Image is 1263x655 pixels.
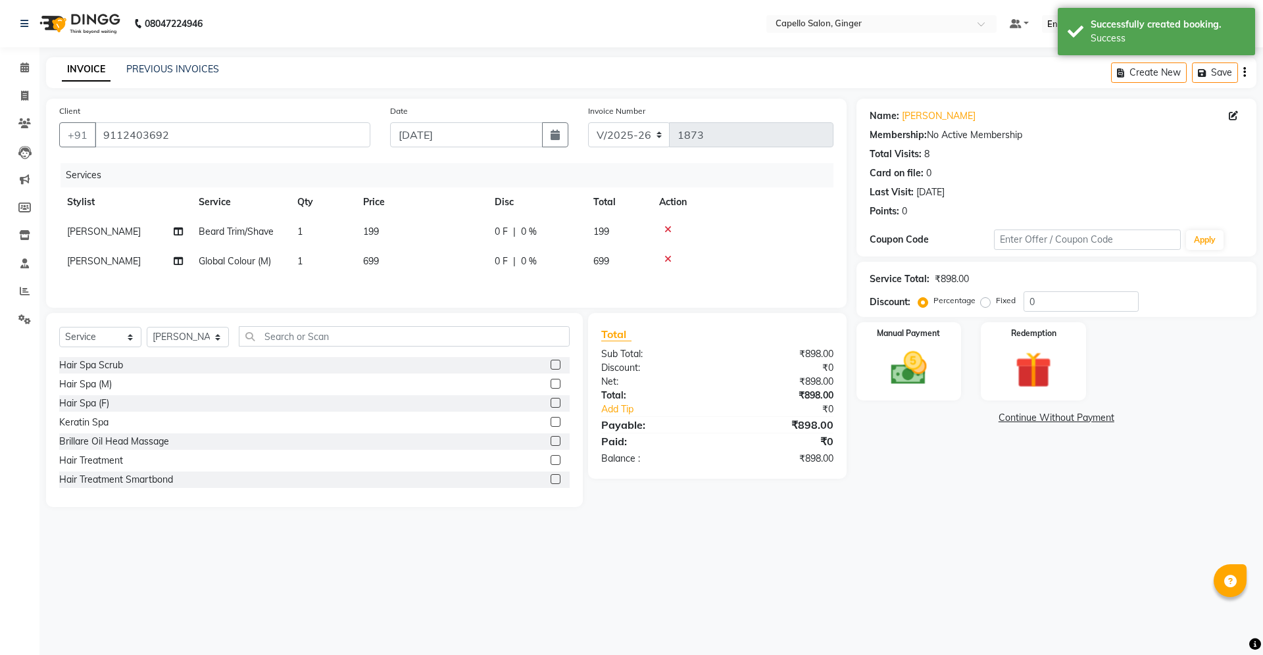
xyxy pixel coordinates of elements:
b: 08047224946 [145,5,203,42]
span: | [513,255,516,268]
div: ₹898.00 [935,272,969,286]
label: Client [59,105,80,117]
div: Payable: [591,417,717,433]
span: [PERSON_NAME] [67,226,141,237]
div: ₹0 [717,361,843,375]
div: Hair Treatment Smartbond [59,473,173,487]
div: Hair Spa Scrub [59,358,123,372]
span: [PERSON_NAME] [67,255,141,267]
label: Percentage [933,295,976,306]
div: Last Visit: [870,185,914,199]
div: No Active Membership [870,128,1243,142]
a: INVOICE [62,58,111,82]
span: 699 [363,255,379,267]
span: 199 [593,226,609,237]
input: Enter Offer / Coupon Code [994,230,1181,250]
span: Global Colour (M) [199,255,271,267]
span: 1 [297,255,303,267]
span: 0 F [495,225,508,239]
img: logo [34,5,124,42]
div: ₹898.00 [717,417,843,433]
div: Card on file: [870,166,924,180]
div: Total Visits: [870,147,922,161]
div: 8 [924,147,929,161]
div: Success [1091,32,1245,45]
th: Total [585,187,651,217]
button: Save [1192,62,1238,83]
span: Beard Trim/Shave [199,226,274,237]
div: Coupon Code [870,233,994,247]
div: Successfully created booking. [1091,18,1245,32]
button: Apply [1186,230,1224,250]
label: Invoice Number [588,105,645,117]
span: | [513,225,516,239]
div: ₹0 [717,433,843,449]
span: 1 [297,226,303,237]
div: ₹0 [738,402,843,416]
img: _gift.svg [1004,347,1063,393]
label: Redemption [1011,327,1056,339]
span: 0 % [521,255,537,268]
div: Hair Spa (F) [59,397,109,410]
label: Manual Payment [877,327,940,339]
div: Net: [591,375,717,389]
th: Qty [289,187,355,217]
input: Search by Name/Mobile/Email/Code [95,122,370,147]
th: Stylist [59,187,191,217]
th: Service [191,187,289,217]
div: Sub Total: [591,347,717,361]
div: ₹898.00 [717,375,843,389]
div: Discount: [870,295,910,309]
span: 0 F [495,255,508,268]
input: Search or Scan [239,326,570,347]
div: Hair Treatment [59,454,123,468]
a: Add Tip [591,402,738,416]
button: +91 [59,122,96,147]
img: _cash.svg [879,347,939,389]
div: Total: [591,389,717,402]
label: Fixed [996,295,1016,306]
div: Keratin Spa [59,416,109,429]
div: Brillare Oil Head Massage [59,435,169,449]
th: Action [651,187,833,217]
div: ₹898.00 [717,347,843,361]
div: ₹898.00 [717,389,843,402]
th: Disc [487,187,585,217]
div: ₹898.00 [717,452,843,466]
span: Total [601,327,631,341]
button: Create New [1111,62,1187,83]
div: 0 [902,205,907,218]
a: Continue Without Payment [859,411,1254,425]
div: Points: [870,205,899,218]
a: PREVIOUS INVOICES [126,63,219,75]
div: Hair Spa (M) [59,377,112,391]
label: Date [390,105,408,117]
div: 0 [926,166,931,180]
span: 0 % [521,225,537,239]
th: Price [355,187,487,217]
div: Discount: [591,361,717,375]
span: 699 [593,255,609,267]
span: 199 [363,226,379,237]
div: Paid: [591,433,717,449]
div: Balance : [591,452,717,466]
a: [PERSON_NAME] [902,109,976,123]
div: Services [61,163,843,187]
div: Service Total: [870,272,929,286]
div: Membership: [870,128,927,142]
div: Name: [870,109,899,123]
div: [DATE] [916,185,945,199]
